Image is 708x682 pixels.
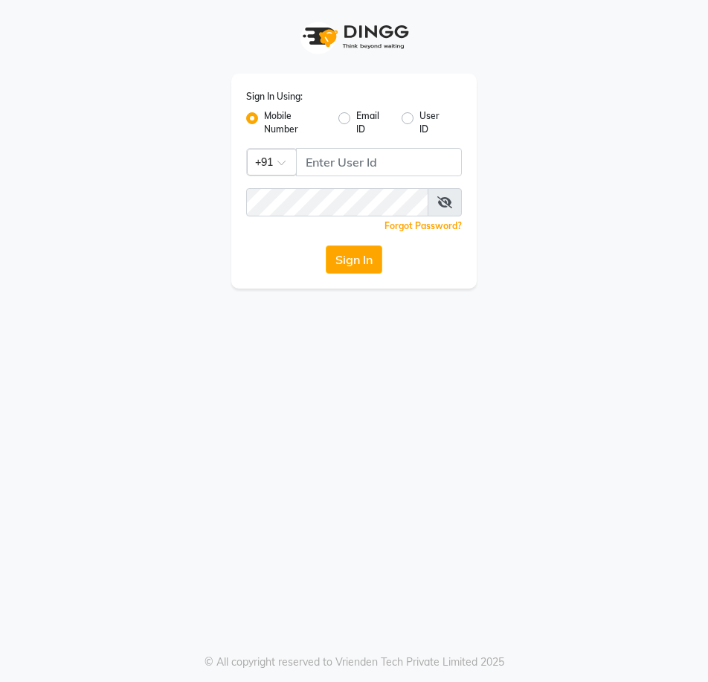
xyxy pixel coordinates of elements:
[356,109,390,136] label: Email ID
[296,148,462,176] input: Username
[326,245,382,274] button: Sign In
[246,188,428,216] input: Username
[264,109,326,136] label: Mobile Number
[419,109,450,136] label: User ID
[246,90,303,103] label: Sign In Using:
[295,15,413,59] img: logo1.svg
[384,220,462,231] a: Forgot Password?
